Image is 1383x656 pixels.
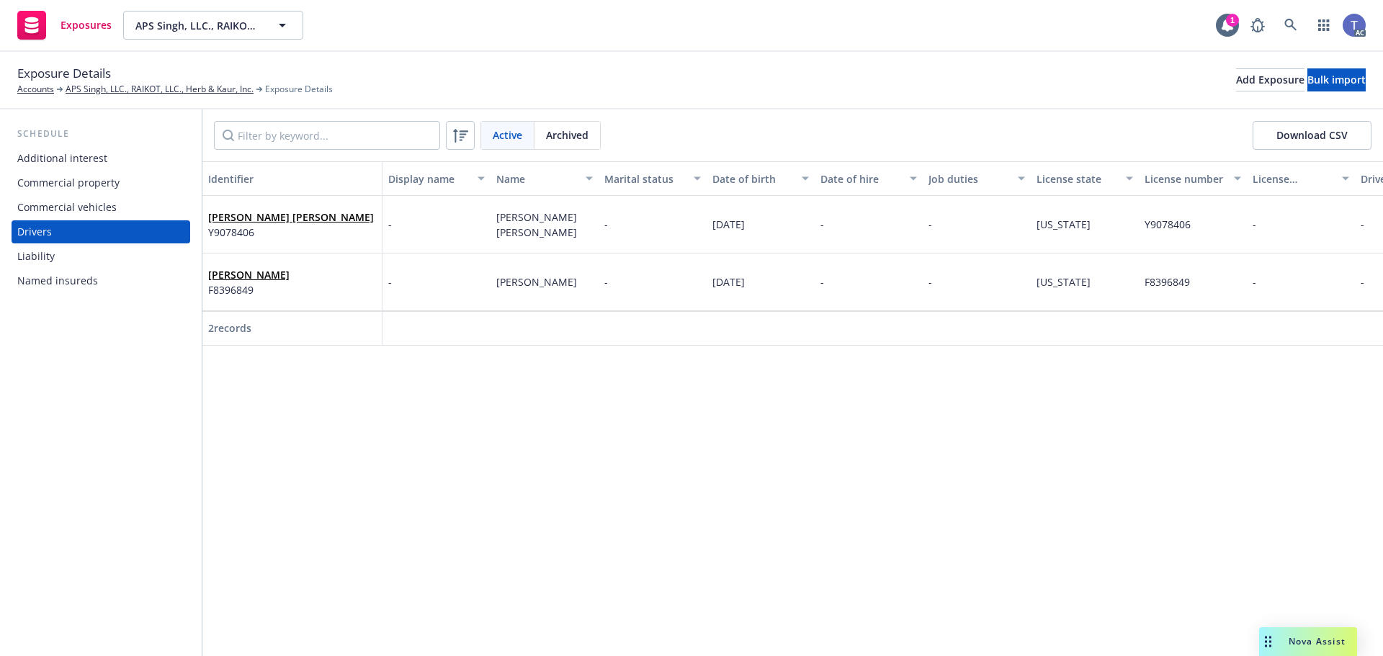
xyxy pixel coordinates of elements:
button: Marital status [599,161,707,196]
span: F8396849 [208,282,290,297]
button: Date of hire [815,161,923,196]
span: [DATE] [712,275,745,289]
a: [PERSON_NAME] [PERSON_NAME] [208,210,374,224]
a: Named insureds [12,269,190,292]
span: Y9078406 [1145,217,1191,231]
a: Report a Bug [1243,11,1272,40]
div: Job duties [928,171,1009,187]
button: Job duties [923,161,1031,196]
span: Y9078406 [208,225,374,240]
button: APS Singh, LLC., RAIKOT, LLC., Herb & Kaur, Inc. [123,11,303,40]
div: Named insureds [17,269,98,292]
span: - [604,275,608,289]
span: Exposure Details [17,64,111,83]
span: - [1361,217,1364,231]
a: Switch app [1310,11,1338,40]
div: Drag to move [1259,627,1277,656]
button: Name [491,161,599,196]
button: Nova Assist [1259,627,1357,656]
div: License expiration date [1253,171,1333,187]
a: Accounts [17,83,54,96]
div: 1 [1226,14,1239,27]
span: [PERSON_NAME] [496,275,577,289]
div: Display name [388,171,469,187]
span: - [1253,217,1256,231]
div: License number [1145,171,1225,187]
div: Identifier [208,171,376,187]
a: APS Singh, LLC., RAIKOT, LLC., Herb & Kaur, Inc. [66,83,254,96]
span: Archived [546,127,588,143]
span: Exposure Details [265,83,333,96]
span: - [388,274,392,289]
a: Commercial property [12,171,190,194]
span: - [820,217,824,231]
button: License number [1139,161,1247,196]
div: Commercial vehicles [17,196,117,219]
span: - [1253,275,1256,289]
button: Display name [382,161,491,196]
button: Date of birth [707,161,815,196]
button: License expiration date [1247,161,1355,196]
div: Marital status [604,171,685,187]
div: Bulk import [1307,69,1366,91]
span: [US_STATE] [1037,275,1091,289]
span: [PERSON_NAME] [PERSON_NAME] [208,210,374,225]
a: Commercial vehicles [12,196,190,219]
a: [PERSON_NAME] [208,268,290,282]
div: Additional interest [17,147,107,170]
div: Date of birth [712,171,793,187]
img: photo [1343,14,1366,37]
span: - [1361,275,1364,289]
span: [US_STATE] [1037,217,1091,231]
span: - [928,217,932,231]
button: Download CSV [1253,121,1371,150]
span: APS Singh, LLC., RAIKOT, LLC., Herb & Kaur, Inc. [135,18,260,33]
button: Bulk import [1307,68,1366,91]
span: [PERSON_NAME] [PERSON_NAME] [496,210,580,239]
span: - [928,275,932,289]
div: Add Exposure [1236,69,1304,91]
button: License state [1031,161,1139,196]
span: - [388,217,392,232]
span: Active [493,127,522,143]
div: Commercial property [17,171,120,194]
span: [DATE] [712,217,745,231]
div: Name [496,171,577,187]
a: Search [1276,11,1305,40]
div: Date of hire [820,171,901,187]
a: Drivers [12,220,190,243]
a: Additional interest [12,147,190,170]
a: Exposures [12,5,117,45]
a: Liability [12,245,190,268]
span: Nova Assist [1289,635,1346,647]
input: Filter by keyword... [214,121,440,150]
div: Drivers [17,220,52,243]
div: Schedule [12,127,190,141]
span: F8396849 [1145,275,1190,289]
span: - [604,217,608,231]
button: Add Exposure [1236,68,1304,91]
div: Liability [17,245,55,268]
div: License state [1037,171,1117,187]
button: Identifier [202,161,382,196]
span: 2 records [208,321,251,335]
span: Exposures [61,19,112,31]
span: [PERSON_NAME] [208,267,290,282]
span: - [820,275,824,289]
